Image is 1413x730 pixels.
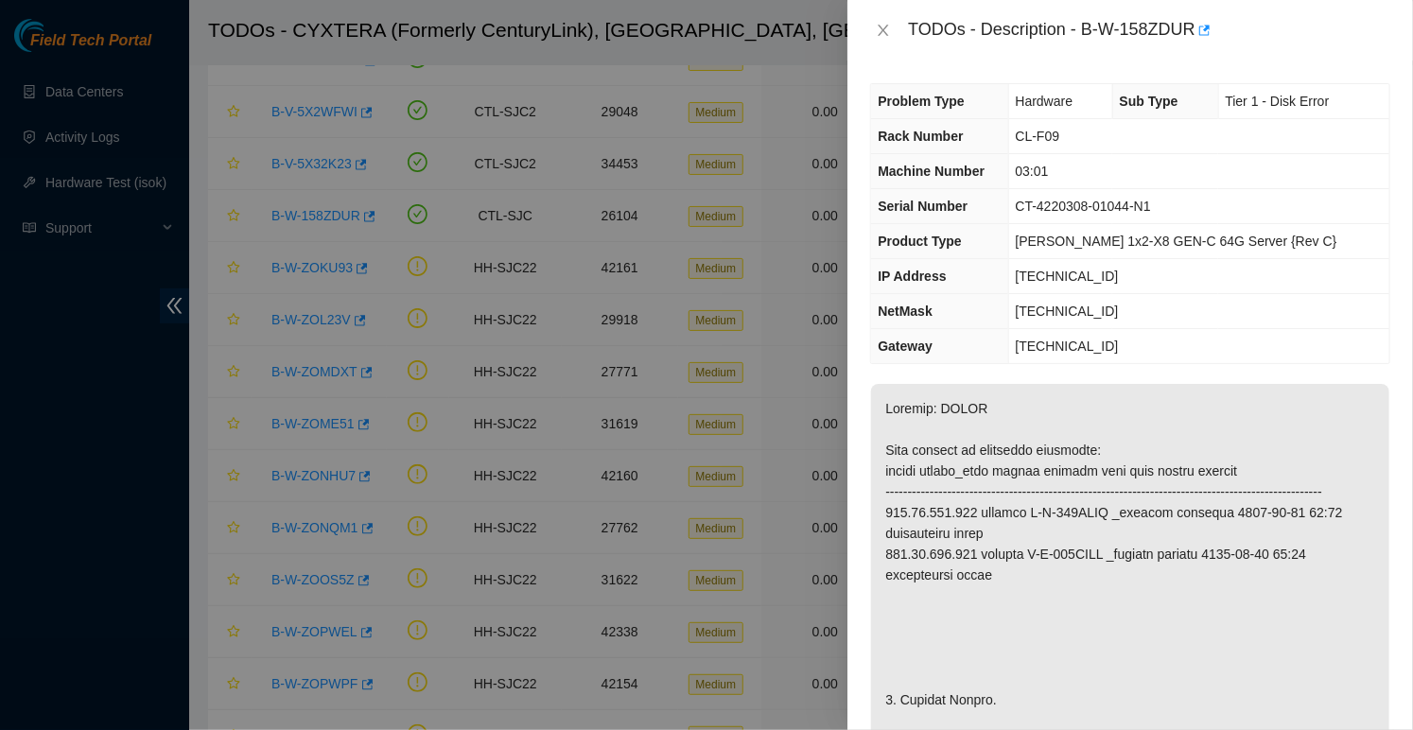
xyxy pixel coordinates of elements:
span: Machine Number [878,164,985,179]
span: Rack Number [878,129,963,144]
span: Serial Number [878,199,968,214]
span: Tier 1 - Disk Error [1226,94,1330,109]
span: Hardware [1016,94,1073,109]
span: Product Type [878,234,961,249]
span: Gateway [878,339,933,354]
span: CT-4220308-01044-N1 [1016,199,1151,214]
span: [TECHNICAL_ID] [1016,304,1119,319]
span: 03:01 [1016,164,1049,179]
span: [TECHNICAL_ID] [1016,269,1119,284]
span: [PERSON_NAME] 1x2-X8 GEN-C 64G Server {Rev C} [1016,234,1337,249]
span: IP Address [878,269,946,284]
span: Problem Type [878,94,965,109]
button: Close [870,22,897,40]
span: close [876,23,891,38]
span: NetMask [878,304,933,319]
div: TODOs - Description - B-W-158ZDUR [908,15,1390,45]
span: Sub Type [1120,94,1178,109]
span: [TECHNICAL_ID] [1016,339,1119,354]
span: CL-F09 [1016,129,1060,144]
